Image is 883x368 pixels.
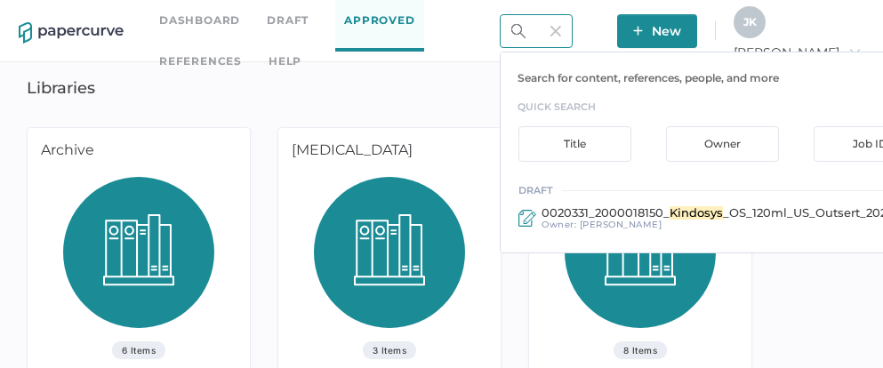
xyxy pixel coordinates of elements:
a: References [159,52,242,71]
img: search.bf03fe8b.svg [511,24,526,38]
div: [MEDICAL_DATA] [278,128,494,177]
img: plus-white.e19ec114.svg [633,26,643,36]
div: Title [518,126,631,162]
img: library_icon.d60aa8ac.svg [63,177,214,341]
a: Dashboard [159,11,240,30]
a: Draft [267,11,309,30]
span: [PERSON_NAME] [580,219,662,230]
span: New [633,14,681,48]
div: draft [518,184,553,197]
img: papercurve-logo-colour.7244d18c.svg [19,22,124,44]
span: Kindosys [670,205,723,220]
button: New [617,14,697,48]
span: 8 Items [614,341,667,359]
span: 6 Items [112,341,165,359]
div: Owner: [542,220,662,230]
span: 3 Items [363,341,416,359]
span: J K [743,15,757,28]
h3: Libraries [27,78,95,98]
span: 0020331_2000018150_ [542,205,670,220]
input: Search Workspace [500,14,573,48]
div: Owner [666,126,779,162]
img: draft-icon.2fe86ec2.svg [518,210,536,227]
img: cross-light-grey.10ea7ca4.svg [550,26,561,36]
img: library_icon.d60aa8ac.svg [314,177,465,341]
i: arrow_right [848,45,861,58]
div: Archive [28,128,244,177]
span: [PERSON_NAME] [734,44,861,60]
div: help [269,52,301,71]
img: library_icon.d60aa8ac.svg [565,177,716,341]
